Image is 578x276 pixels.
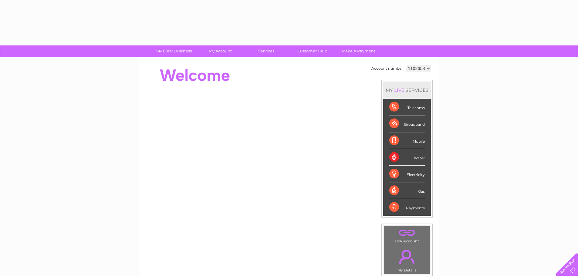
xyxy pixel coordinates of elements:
[287,45,337,57] a: Customer Help
[384,244,431,274] td: My Details
[389,132,425,149] div: Mobile
[383,81,431,99] div: MY SERVICES
[385,246,429,267] a: .
[393,87,406,93] div: LIVE
[241,45,291,57] a: Services
[389,182,425,199] div: Gas
[385,228,429,238] a: .
[384,226,431,245] td: Link Account
[333,45,384,57] a: Make A Payment
[149,45,199,57] a: My Clear Business
[389,199,425,215] div: Payments
[389,115,425,132] div: Broadband
[195,45,245,57] a: My Account
[370,63,404,74] td: Account number
[389,99,425,115] div: Telecoms
[389,166,425,182] div: Electricity
[389,149,425,166] div: Water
